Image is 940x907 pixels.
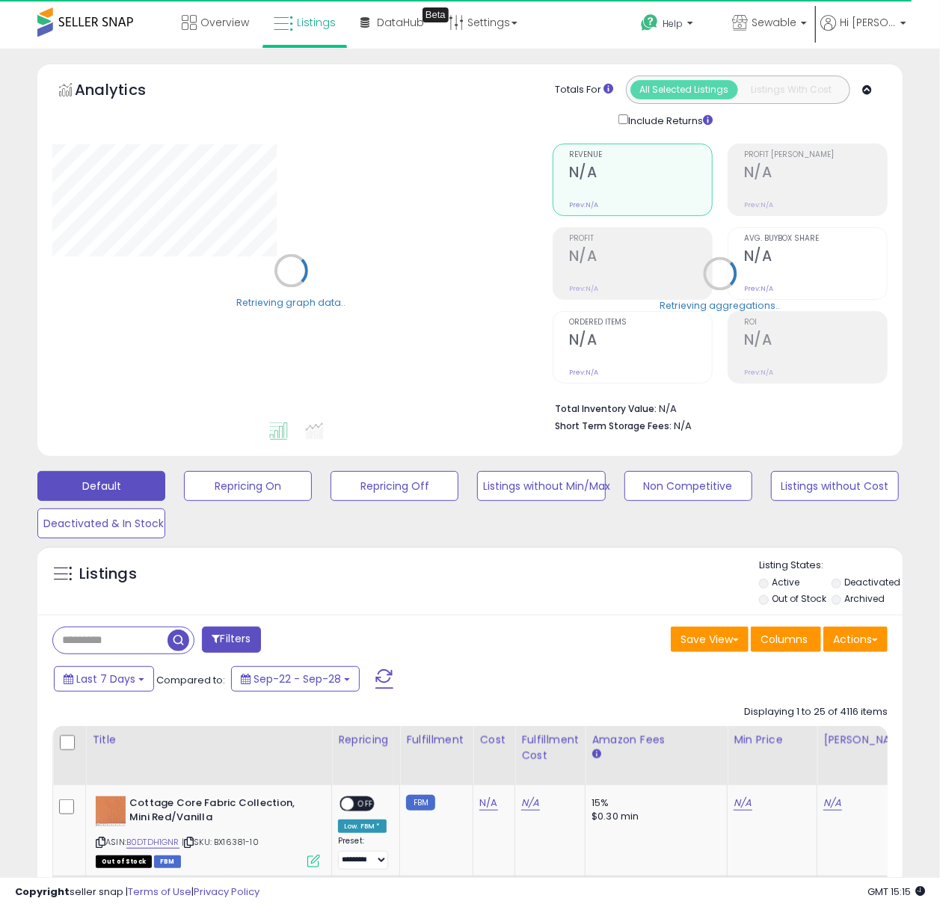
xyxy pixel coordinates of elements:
a: B0DTDH1GNR [126,836,179,849]
small: Amazon Fees. [592,748,600,761]
div: Retrieving aggregations.. [660,299,781,313]
label: Deactivated [845,576,901,588]
div: ASIN: [96,796,320,866]
span: FBM [154,855,181,868]
div: [PERSON_NAME] [823,732,912,748]
button: Listings without Min/Max [477,471,605,501]
div: Preset: [338,836,388,870]
a: Help [629,2,719,49]
button: Non Competitive [624,471,752,501]
div: seller snap | | [15,885,259,900]
div: Tooltip anchor [423,7,449,22]
div: Amazon Fees [592,732,721,748]
div: Repricing [338,732,393,748]
button: Default [37,471,165,501]
button: Filters [202,627,260,653]
div: Include Returns [607,111,731,129]
div: Fulfillment Cost [521,732,579,763]
div: 15% [592,796,716,810]
label: Archived [845,592,885,605]
button: Repricing Off [331,471,458,501]
span: Hi [PERSON_NAME] [840,15,896,30]
span: Last 7 Days [76,671,135,686]
h5: Listings [79,564,137,585]
span: Columns [761,632,808,647]
span: Help [663,17,683,30]
div: Min Price [734,732,811,748]
button: Listings without Cost [771,471,899,501]
div: Retrieving graph data.. [237,296,346,310]
span: DataHub [377,15,424,30]
strong: Copyright [15,885,70,899]
span: OFF [354,798,378,811]
img: 61rrC9oT1fL._SL40_.jpg [96,796,126,826]
span: 2025-10-6 15:15 GMT [867,885,925,899]
button: Repricing On [184,471,312,501]
label: Active [772,576,800,588]
a: Privacy Policy [194,885,259,899]
label: Out of Stock [772,592,827,605]
button: Deactivated & In Stock [37,508,165,538]
div: Fulfillment [406,732,467,748]
p: Listing States: [759,559,903,573]
a: N/A [823,796,841,811]
small: FBM [406,795,435,811]
span: Sep-22 - Sep-28 [254,671,341,686]
span: | SKU: BX16381-10 [182,836,259,848]
button: Actions [823,627,888,652]
div: Displaying 1 to 25 of 4116 items [744,705,888,719]
button: Columns [751,627,821,652]
button: Listings With Cost [737,80,845,99]
a: Terms of Use [128,885,191,899]
button: Last 7 Days [54,666,154,692]
a: Hi [PERSON_NAME] [820,15,906,49]
button: All Selected Listings [630,80,738,99]
span: Compared to: [156,673,225,687]
b: Cottage Core Fabric Collection, Mini Red/Vanilla [129,796,311,828]
div: Title [92,732,325,748]
span: All listings that are currently out of stock and unavailable for purchase on Amazon [96,855,152,868]
div: Totals For [555,83,613,97]
a: N/A [734,796,752,811]
a: N/A [521,796,539,811]
div: Cost [479,732,509,748]
span: Overview [200,15,249,30]
i: Get Help [640,13,659,32]
button: Save View [671,627,749,652]
a: N/A [479,796,497,811]
div: Low. FBM * [338,820,387,833]
span: Sewable [752,15,796,30]
span: Listings [297,15,336,30]
div: $0.30 min [592,810,716,823]
h5: Analytics [75,79,175,104]
button: Sep-22 - Sep-28 [231,666,360,692]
